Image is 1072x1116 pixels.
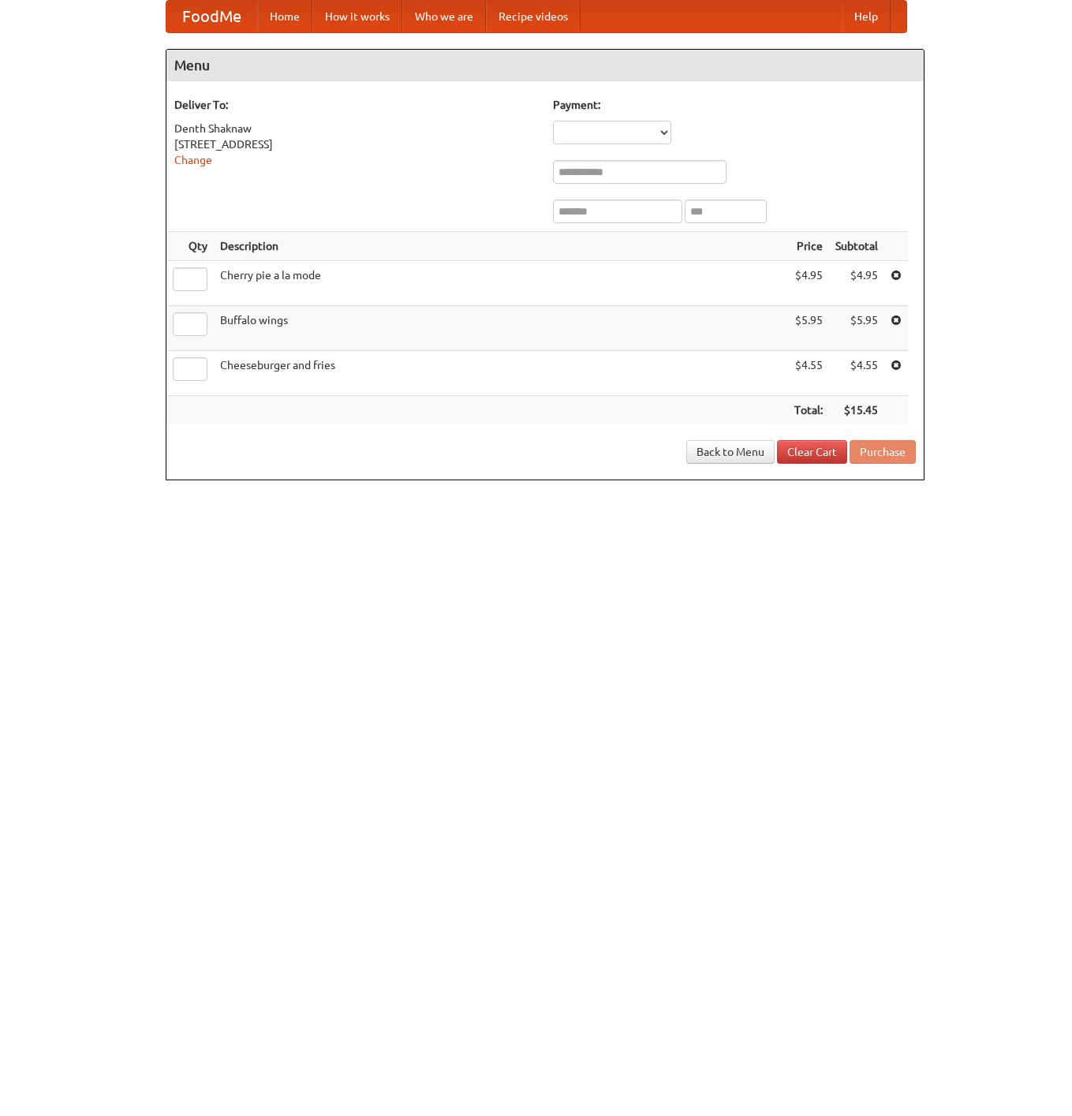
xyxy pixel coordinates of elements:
[829,306,884,351] td: $5.95
[174,97,537,113] h5: Deliver To:
[829,261,884,306] td: $4.95
[166,50,924,81] h4: Menu
[788,232,829,261] th: Price
[788,351,829,396] td: $4.55
[788,396,829,425] th: Total:
[214,232,788,261] th: Description
[788,261,829,306] td: $4.95
[312,1,402,32] a: How it works
[686,440,775,464] a: Back to Menu
[777,440,847,464] a: Clear Cart
[257,1,312,32] a: Home
[829,351,884,396] td: $4.55
[174,121,537,136] div: Denth Shaknaw
[174,154,212,166] a: Change
[214,306,788,351] td: Buffalo wings
[829,396,884,425] th: $15.45
[166,1,257,32] a: FoodMe
[402,1,486,32] a: Who we are
[553,97,916,113] h5: Payment:
[788,306,829,351] td: $5.95
[166,232,214,261] th: Qty
[842,1,891,32] a: Help
[486,1,581,32] a: Recipe videos
[850,440,916,464] button: Purchase
[214,351,788,396] td: Cheeseburger and fries
[214,261,788,306] td: Cherry pie a la mode
[174,136,537,152] div: [STREET_ADDRESS]
[829,232,884,261] th: Subtotal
